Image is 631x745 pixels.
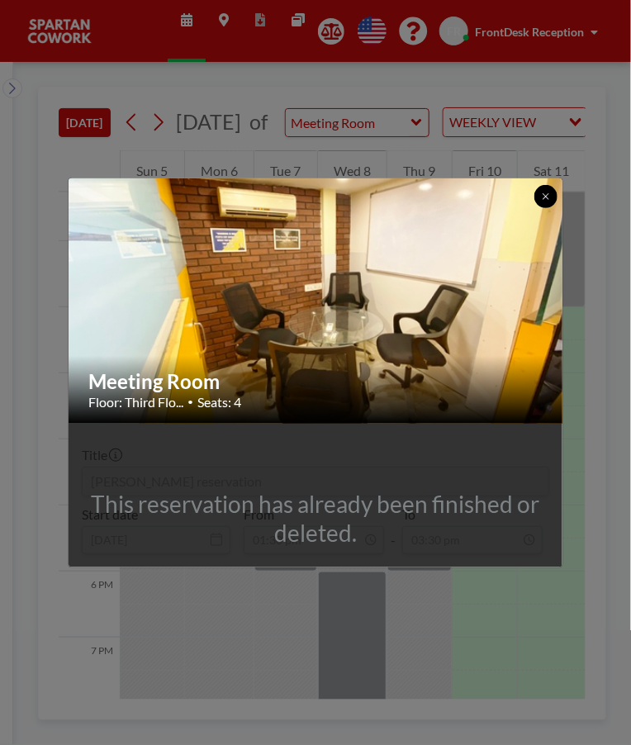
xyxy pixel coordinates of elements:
img: 537.jpg [69,115,564,486]
span: • [187,396,193,408]
span: Floor: Third Flo... [88,394,183,410]
h2: Meeting Room [88,369,544,394]
span: Seats: 4 [197,394,241,410]
div: This reservation has already been finished or deleted. [69,490,562,548]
